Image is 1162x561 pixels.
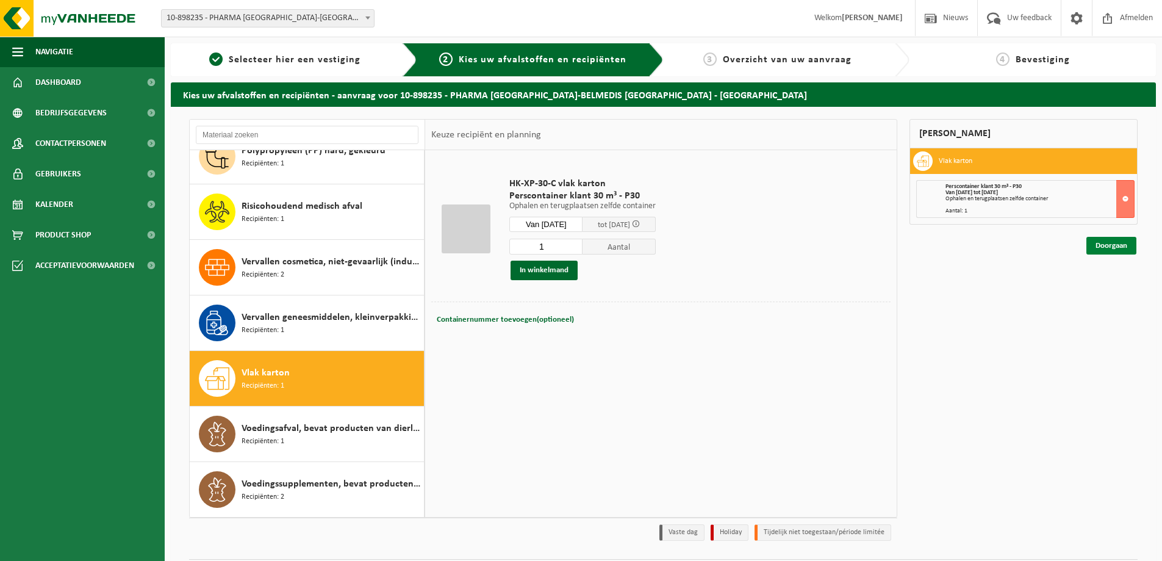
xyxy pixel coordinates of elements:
[755,524,891,541] li: Tijdelijk niet toegestaan/période limitée
[1086,237,1136,255] a: Doorgaan
[242,269,284,281] span: Recipiënten: 2
[242,491,284,503] span: Recipiënten: 2
[242,255,421,269] span: Vervallen cosmetica, niet-gevaarlijk (industrieel) in kleinverpakking
[35,98,107,128] span: Bedrijfsgegevens
[459,55,626,65] span: Kies uw afvalstoffen en recipiënten
[842,13,903,23] strong: [PERSON_NAME]
[35,189,73,220] span: Kalender
[35,159,81,189] span: Gebruikers
[35,128,106,159] span: Contactpersonen
[190,129,425,184] button: Polypropyleen (PP) hard, gekleurd Recipiënten: 1
[509,178,656,190] span: HK-XP-30-C vlak karton
[190,351,425,407] button: Vlak karton Recipiënten: 1
[723,55,852,65] span: Overzicht van uw aanvraag
[509,190,656,202] span: Perscontainer klant 30 m³ - P30
[583,239,656,255] span: Aantal
[35,220,91,250] span: Product Shop
[242,214,284,225] span: Recipiënten: 1
[703,52,717,66] span: 3
[242,380,284,392] span: Recipiënten: 1
[436,311,575,328] button: Containernummer toevoegen(optioneel)
[909,119,1138,148] div: [PERSON_NAME]
[242,477,421,491] span: Voedingssupplementen, bevat producten van dierlijke oorsprong, categorie 3
[190,295,425,351] button: Vervallen geneesmiddelen, kleinverpakking, niet gevaarlijk (industrieel) Recipiënten: 1
[190,407,425,462] button: Voedingsafval, bevat producten van dierlijke oorsprong, onverpakt, categorie 3 Recipiënten: 1
[242,421,421,436] span: Voedingsafval, bevat producten van dierlijke oorsprong, onverpakt, categorie 3
[511,261,578,280] button: In winkelmand
[242,158,284,170] span: Recipiënten: 1
[945,189,998,196] strong: Van [DATE] tot [DATE]
[190,184,425,240] button: Risicohoudend medisch afval Recipiënten: 1
[162,10,374,27] span: 10-898235 - PHARMA BELGIUM-BELMEDIS HOBOKEN - HOBOKEN
[509,217,583,232] input: Selecteer datum
[190,240,425,295] button: Vervallen cosmetica, niet-gevaarlijk (industrieel) in kleinverpakking Recipiënten: 2
[35,67,81,98] span: Dashboard
[1016,55,1070,65] span: Bevestiging
[229,55,360,65] span: Selecteer hier een vestiging
[242,366,290,380] span: Vlak karton
[659,524,705,541] li: Vaste dag
[945,196,1134,202] div: Ophalen en terugplaatsen zelfde container
[509,202,656,211] p: Ophalen en terugplaatsen zelfde container
[242,325,284,336] span: Recipiënten: 1
[35,250,134,281] span: Acceptatievoorwaarden
[242,199,362,214] span: Risicohoudend medisch afval
[242,143,386,158] span: Polypropyleen (PP) hard, gekleurd
[177,52,393,67] a: 1Selecteer hier een vestiging
[939,151,972,171] h3: Vlak karton
[161,9,375,27] span: 10-898235 - PHARMA BELGIUM-BELMEDIS HOBOKEN - HOBOKEN
[190,462,425,517] button: Voedingssupplementen, bevat producten van dierlijke oorsprong, categorie 3 Recipiënten: 2
[171,82,1156,106] h2: Kies uw afvalstoffen en recipiënten - aanvraag voor 10-898235 - PHARMA [GEOGRAPHIC_DATA]-BELMEDIS...
[196,126,418,144] input: Materiaal zoeken
[242,436,284,447] span: Recipiënten: 1
[711,524,748,541] li: Holiday
[996,52,1010,66] span: 4
[209,52,223,66] span: 1
[242,310,421,325] span: Vervallen geneesmiddelen, kleinverpakking, niet gevaarlijk (industrieel)
[35,37,73,67] span: Navigatie
[945,183,1022,190] span: Perscontainer klant 30 m³ - P30
[425,120,547,150] div: Keuze recipiënt en planning
[437,316,574,324] span: Containernummer toevoegen(optioneel)
[945,208,1134,214] div: Aantal: 1
[439,52,453,66] span: 2
[598,221,630,229] span: tot [DATE]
